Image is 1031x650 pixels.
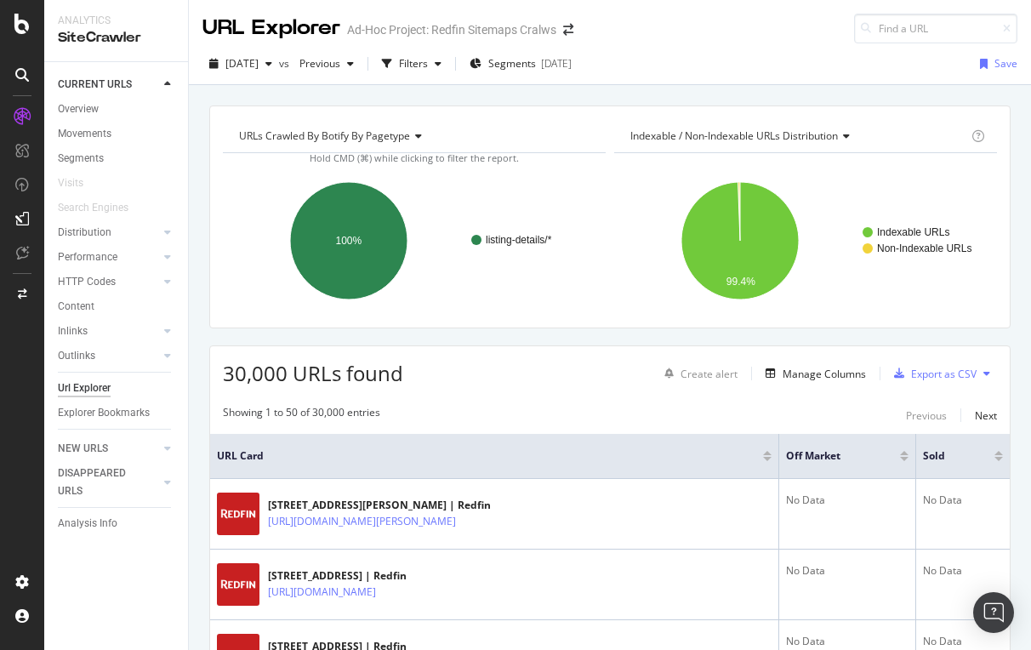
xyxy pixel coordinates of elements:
div: [STREET_ADDRESS] | Redfin [268,568,413,584]
button: Filters [375,50,448,77]
div: Overview [58,100,99,118]
div: Next [975,408,997,423]
div: HTTP Codes [58,273,116,291]
div: Inlinks [58,322,88,340]
span: Sold [923,448,969,464]
div: Ad-Hoc Project: Redfin Sitemaps Cralws [347,21,556,38]
a: [URL][DOMAIN_NAME] [268,584,376,601]
button: Manage Columns [759,363,866,384]
div: No Data [923,563,1003,579]
a: Url Explorer [58,379,176,397]
button: Next [975,405,997,425]
button: Previous [293,50,361,77]
span: Off Market [786,448,875,464]
div: No Data [786,634,909,649]
div: URL Explorer [202,14,340,43]
div: Distribution [58,224,111,242]
a: Inlinks [58,322,159,340]
a: DISAPPEARED URLS [58,465,159,500]
div: Analysis Info [58,515,117,533]
span: URLs Crawled By Botify By pagetype [239,128,410,143]
text: listing-details/* [486,234,552,246]
div: Performance [58,248,117,266]
span: 2025 Sep. 17th [225,56,259,71]
div: Segments [58,150,104,168]
h4: URLs Crawled By Botify By pagetype [236,123,590,150]
span: 30,000 URLs found [223,359,403,387]
a: Movements [58,125,176,143]
a: Search Engines [58,199,145,217]
a: Outlinks [58,347,159,365]
h4: Indexable / Non-Indexable URLs Distribution [627,123,968,150]
a: Segments [58,150,176,168]
div: DISAPPEARED URLS [58,465,144,500]
div: [STREET_ADDRESS][PERSON_NAME] | Redfin [268,498,493,513]
span: Indexable / Non-Indexable URLs distribution [630,128,838,143]
svg: A chart. [614,167,997,315]
a: NEW URLS [58,440,159,458]
a: HTTP Codes [58,273,159,291]
button: Segments[DATE] [463,50,578,77]
div: Manage Columns [783,367,866,381]
div: Movements [58,125,111,143]
div: No Data [786,493,909,508]
div: Visits [58,174,83,192]
a: Visits [58,174,100,192]
a: CURRENT URLS [58,76,159,94]
button: [DATE] [202,50,279,77]
a: Content [58,298,176,316]
div: CURRENT URLS [58,76,132,94]
img: main image [217,563,259,606]
button: Create alert [658,360,738,387]
div: Create alert [681,367,738,381]
div: arrow-right-arrow-left [563,24,573,36]
span: Previous [293,56,340,71]
svg: A chart. [223,167,606,315]
button: Previous [906,405,947,425]
div: NEW URLS [58,440,108,458]
span: Hold CMD (⌘) while clicking to filter the report. [310,151,519,164]
button: Save [973,50,1017,77]
span: Segments [488,56,536,71]
a: Distribution [58,224,159,242]
div: [DATE] [541,56,572,71]
div: No Data [923,634,1003,649]
a: Performance [58,248,159,266]
img: main image [217,493,259,535]
div: Url Explorer [58,379,111,397]
text: Non-Indexable URLs [877,242,971,254]
text: 100% [336,235,362,247]
div: Content [58,298,94,316]
div: Search Engines [58,199,128,217]
span: URL Card [217,448,759,464]
a: Analysis Info [58,515,176,533]
text: 99.4% [726,276,755,288]
a: Explorer Bookmarks [58,404,176,422]
input: Find a URL [854,14,1017,43]
div: Showing 1 to 50 of 30,000 entries [223,405,380,425]
text: Indexable URLs [877,226,949,238]
div: Previous [906,408,947,423]
div: Open Intercom Messenger [973,592,1014,633]
button: Export as CSV [887,360,977,387]
div: Explorer Bookmarks [58,404,150,422]
div: Filters [399,56,428,71]
div: No Data [786,563,909,579]
div: Analytics [58,14,174,28]
span: vs [279,56,293,71]
a: Overview [58,100,176,118]
a: [URL][DOMAIN_NAME][PERSON_NAME] [268,513,456,530]
div: Export as CSV [911,367,977,381]
div: No Data [923,493,1003,508]
div: Outlinks [58,347,95,365]
div: SiteCrawler [58,28,174,48]
div: Save [994,56,1017,71]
